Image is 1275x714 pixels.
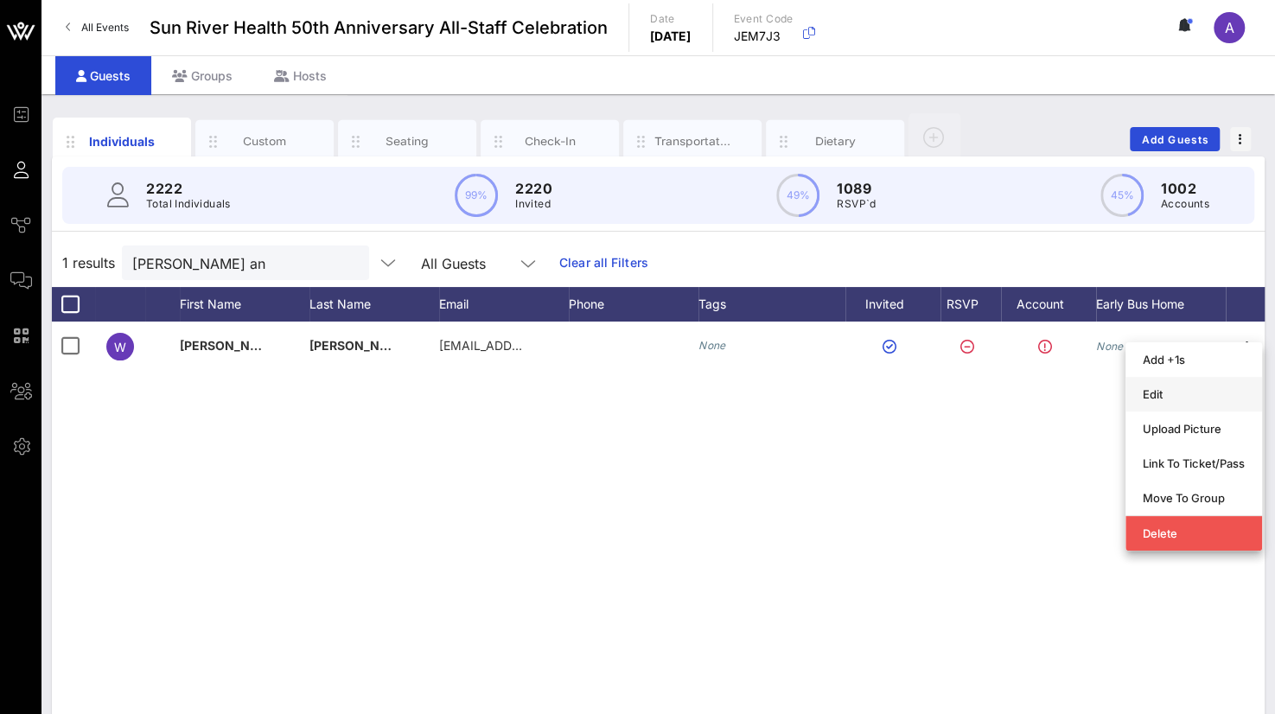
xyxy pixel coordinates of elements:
[55,14,139,41] a: All Events
[1143,353,1245,367] div: Add +1s
[1096,287,1226,322] div: Early Bus Home
[151,56,253,95] div: Groups
[698,287,845,322] div: Tags
[146,195,231,213] p: Total Individuals
[845,287,940,322] div: Invited
[439,287,569,322] div: Email
[650,28,692,45] p: [DATE]
[439,338,647,353] span: [EMAIL_ADDRESS][DOMAIN_NAME]
[1096,340,1124,353] i: None
[411,245,549,280] div: All Guests
[650,10,692,28] p: Date
[559,253,648,272] a: Clear all Filters
[734,10,794,28] p: Event Code
[309,338,411,353] span: [PERSON_NAME]
[81,21,129,34] span: All Events
[734,28,794,45] p: JEM7J3
[1143,456,1245,470] div: Link To Ticket/Pass
[84,132,161,150] div: Individuals
[1143,491,1245,505] div: Move To Group
[698,339,726,352] i: None
[1143,526,1245,540] div: Delete
[797,133,874,150] div: Dietary
[146,178,231,199] p: 2222
[180,287,309,322] div: First Name
[1141,133,1209,146] span: Add Guests
[150,15,608,41] span: Sun River Health 50th Anniversary All-Staff Celebration
[309,287,439,322] div: Last Name
[55,56,151,95] div: Guests
[62,252,115,273] span: 1 results
[253,56,347,95] div: Hosts
[226,133,303,150] div: Custom
[515,178,552,199] p: 2220
[1143,422,1245,436] div: Upload Picture
[1225,19,1234,36] span: A
[1161,195,1209,213] p: Accounts
[114,340,126,354] span: W
[837,195,876,213] p: RSVP`d
[940,287,1001,322] div: RSVP
[1130,127,1220,151] button: Add Guests
[1161,178,1209,199] p: 1002
[369,133,446,150] div: Seating
[1214,12,1245,43] div: A
[515,195,552,213] p: Invited
[512,133,589,150] div: Check-In
[569,287,698,322] div: Phone
[837,178,876,199] p: 1089
[1143,387,1245,401] div: Edit
[654,133,731,150] div: Transportation
[421,256,486,271] div: All Guests
[180,338,282,353] span: [PERSON_NAME]
[1001,287,1096,322] div: Account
